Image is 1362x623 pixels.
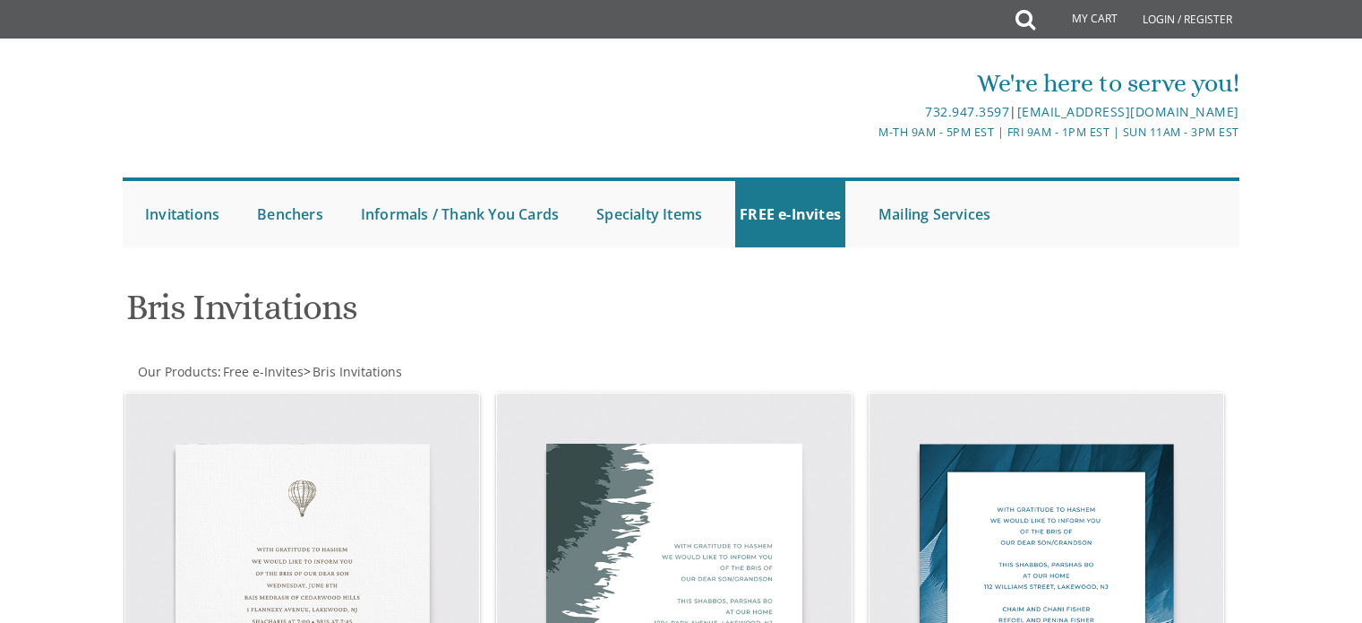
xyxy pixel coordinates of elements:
a: Our Products [136,363,218,380]
span: > [304,363,402,380]
div: | [496,101,1239,123]
a: Bris Invitations [311,363,402,380]
a: Benchers [253,181,328,247]
a: 732.947.3597 [925,103,1009,120]
div: : [123,363,681,381]
a: Invitations [141,181,224,247]
a: Specialty Items [592,181,707,247]
span: Bris Invitations [313,363,402,380]
a: [EMAIL_ADDRESS][DOMAIN_NAME] [1017,103,1239,120]
div: M-Th 9am - 5pm EST | Fri 9am - 1pm EST | Sun 11am - 3pm EST [496,123,1239,142]
a: FREE e-Invites [735,181,845,247]
a: Mailing Services [874,181,995,247]
span: Free e-Invites [223,363,304,380]
a: Free e-Invites [221,363,304,380]
a: My Cart [1033,2,1130,38]
a: Informals / Thank You Cards [356,181,563,247]
div: We're here to serve you! [496,65,1239,101]
h1: Bris Invitations [126,288,857,341]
